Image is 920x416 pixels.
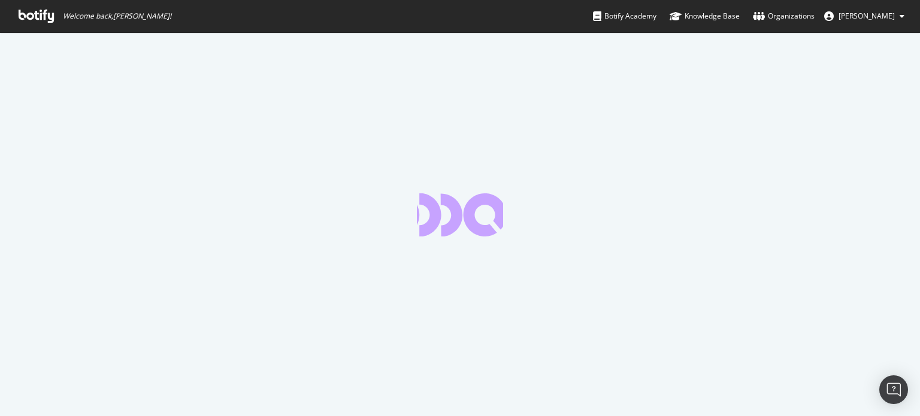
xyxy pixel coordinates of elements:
div: Open Intercom Messenger [879,375,908,404]
span: Welcome back, [PERSON_NAME] ! [63,11,171,21]
button: [PERSON_NAME] [815,7,914,26]
div: animation [417,193,503,236]
div: Knowledge Base [670,10,740,22]
div: Botify Academy [593,10,656,22]
span: Gilles Ngamenye [839,11,895,21]
div: Organizations [753,10,815,22]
